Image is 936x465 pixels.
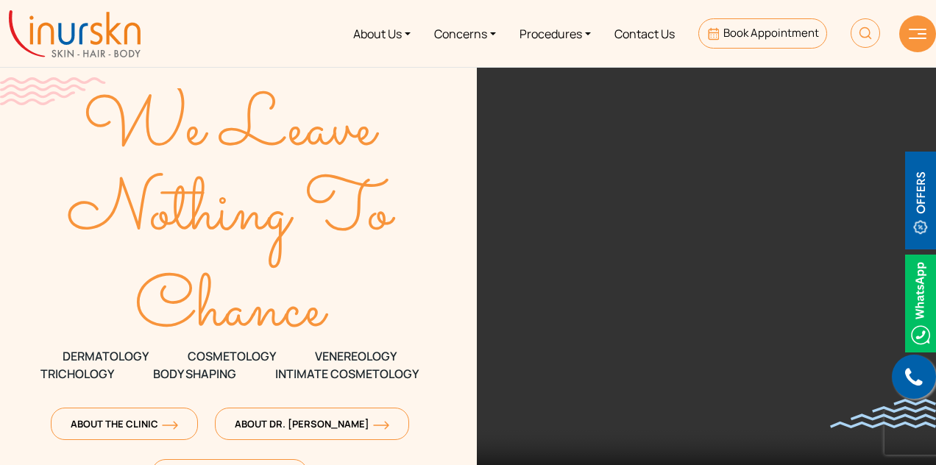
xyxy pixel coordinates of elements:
span: COSMETOLOGY [188,347,276,365]
img: inurskn-logo [9,10,141,57]
text: Chance [135,257,329,365]
span: TRICHOLOGY [40,365,114,383]
a: Contact Us [603,6,687,61]
text: Nothing To [67,160,397,269]
a: Whatsappicon [905,294,936,310]
span: About The Clinic [71,417,178,430]
span: About Dr. [PERSON_NAME] [235,417,389,430]
span: Body Shaping [153,365,236,383]
img: Whatsappicon [905,255,936,352]
a: Procedures [508,6,603,61]
a: About Dr. [PERSON_NAME]orange-arrow [215,408,409,440]
a: Book Appointment [698,18,827,49]
a: About Us [341,6,422,61]
span: DERMATOLOGY [63,347,149,365]
a: About The Clinicorange-arrow [51,408,198,440]
img: bluewave [830,399,936,428]
img: hamLine.svg [909,29,926,39]
text: We Leave [83,75,380,183]
a: Concerns [422,6,508,61]
img: HeaderSearch [851,18,880,48]
span: Intimate Cosmetology [275,365,419,383]
span: VENEREOLOGY [315,347,397,365]
span: Book Appointment [723,25,819,40]
img: orange-arrow [373,421,389,430]
img: orange-arrow [162,421,178,430]
img: offerBt [905,152,936,249]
